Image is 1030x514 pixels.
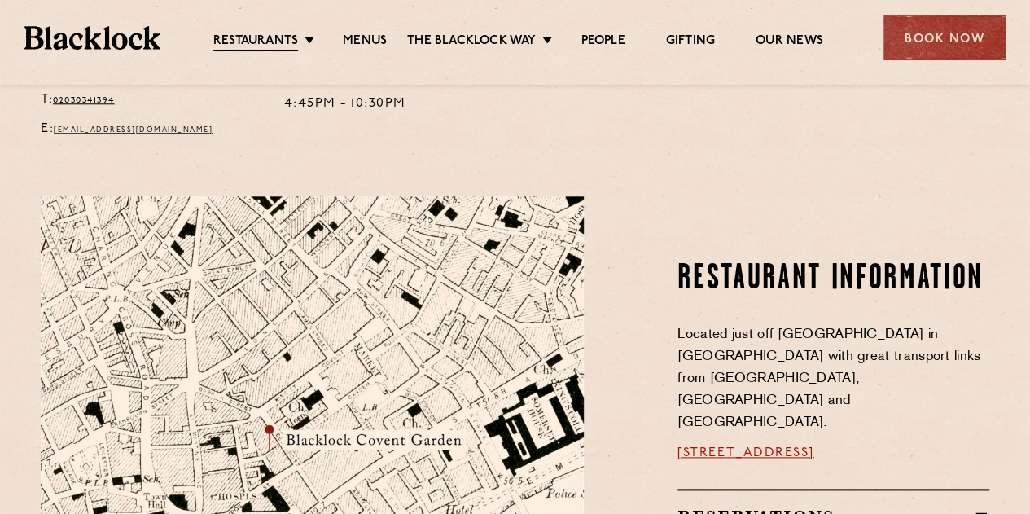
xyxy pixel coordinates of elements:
p: E: [41,119,260,140]
a: [EMAIL_ADDRESS][DOMAIN_NAME] [54,126,213,134]
span: Located just off [GEOGRAPHIC_DATA] in [GEOGRAPHIC_DATA] with great transport links from [GEOGRAPH... [677,328,980,429]
a: 02030341394 [53,95,115,105]
a: People [581,33,625,50]
a: The Blacklock Way [407,33,536,50]
a: Our News [756,33,823,50]
img: BL_Textured_Logo-footer-cropped.svg [24,26,160,49]
h2: Restaurant information [677,259,989,300]
a: Restaurants [213,33,298,51]
a: Menus [343,33,387,50]
p: T: [41,90,260,111]
a: [STREET_ADDRESS] [677,446,814,459]
p: 4:45pm - 10:30pm [284,94,406,115]
div: Book Now [883,15,1006,60]
a: Gifting [666,33,715,50]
